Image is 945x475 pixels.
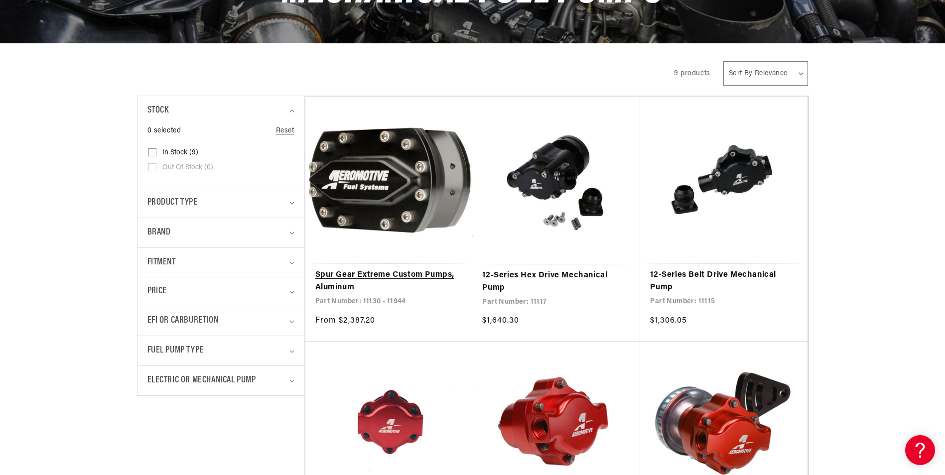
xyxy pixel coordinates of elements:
[315,269,463,294] a: Spur Gear Extreme Custom Pumps, Aluminum
[147,314,219,328] span: EFI or Carburetion
[147,196,198,210] span: Product type
[147,104,169,118] span: Stock
[147,373,256,388] span: Electric or Mechanical Pump
[147,366,294,395] summary: Electric or Mechanical Pump (0 selected)
[162,163,213,172] span: Out of stock (0)
[276,125,294,136] a: Reset
[147,125,181,136] span: 0 selected
[147,285,167,298] span: Price
[650,269,798,294] a: 12-Series Belt Drive Mechanical Pump
[147,218,294,247] summary: Brand (0 selected)
[482,269,630,295] a: 12-Series Hex Drive Mechanical Pump
[147,188,294,218] summary: Product type (0 selected)
[147,255,176,270] span: Fitment
[674,70,710,77] span: 9 products
[147,226,171,240] span: Brand
[147,306,294,336] summary: EFI or Carburetion (0 selected)
[147,336,294,365] summary: Fuel Pump Type (0 selected)
[147,96,294,125] summary: Stock (0 selected)
[162,148,198,157] span: In stock (9)
[147,248,294,277] summary: Fitment (0 selected)
[147,277,294,306] summary: Price
[147,344,204,358] span: Fuel Pump Type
